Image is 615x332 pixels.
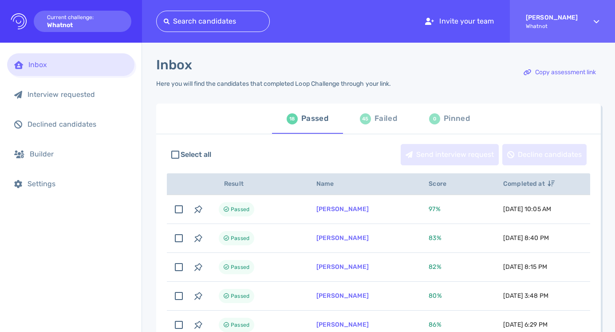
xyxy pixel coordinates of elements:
[503,263,547,271] span: [DATE] 8:15 PM
[401,144,498,165] div: Send interview request
[316,180,344,188] span: Name
[208,173,306,195] th: Result
[181,149,212,160] span: Select all
[316,263,369,271] a: [PERSON_NAME]
[287,113,298,124] div: 18
[156,57,192,73] h1: Inbox
[526,14,578,21] strong: [PERSON_NAME]
[429,180,456,188] span: Score
[316,234,369,242] a: [PERSON_NAME]
[503,180,555,188] span: Completed at
[231,204,249,215] span: Passed
[503,321,548,328] span: [DATE] 6:29 PM
[231,262,249,272] span: Passed
[429,113,440,124] div: 0
[316,205,369,213] a: [PERSON_NAME]
[503,205,551,213] span: [DATE] 10:05 AM
[429,321,441,328] span: 86 %
[28,120,127,128] div: Declined candidates
[526,23,578,29] span: Whatnot
[316,321,369,328] a: [PERSON_NAME]
[503,234,549,242] span: [DATE] 8:40 PM
[375,112,397,125] div: Failed
[429,263,441,271] span: 82 %
[360,113,371,124] div: 45
[30,150,127,158] div: Builder
[231,233,249,244] span: Passed
[316,292,369,300] a: [PERSON_NAME]
[28,60,127,69] div: Inbox
[519,62,601,83] button: Copy assessment link
[429,234,441,242] span: 83 %
[503,292,548,300] span: [DATE] 3:48 PM
[503,144,586,165] div: Decline candidates
[444,112,470,125] div: Pinned
[28,90,127,99] div: Interview requested
[231,320,249,330] span: Passed
[28,180,127,188] div: Settings
[231,291,249,301] span: Passed
[429,292,442,300] span: 80 %
[156,80,391,88] div: Here you will find the candidates that completed Loop Challenge through your link.
[301,112,328,125] div: Passed
[429,205,440,213] span: 97 %
[502,144,587,165] button: Decline candidates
